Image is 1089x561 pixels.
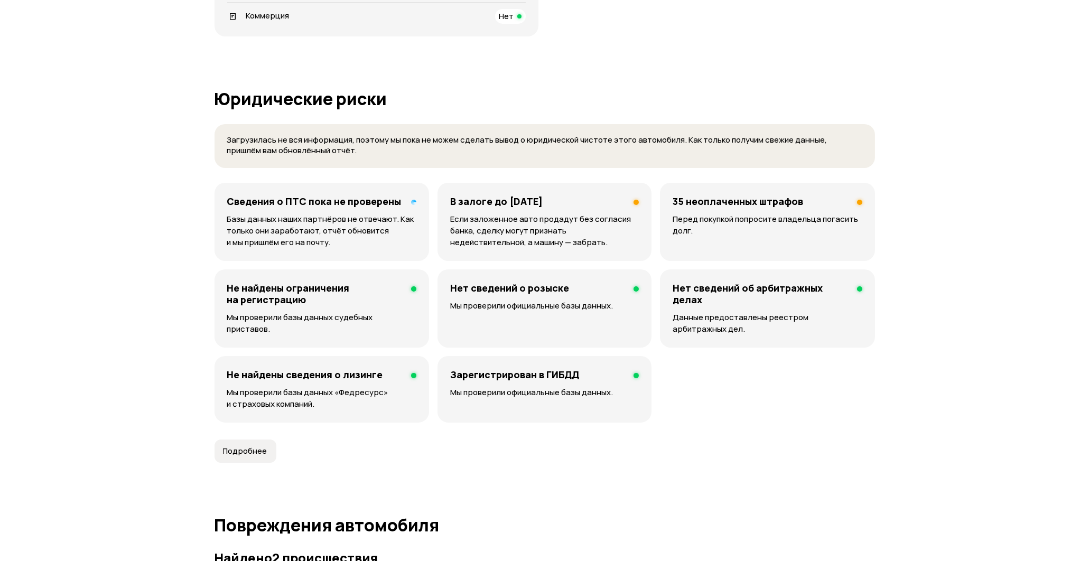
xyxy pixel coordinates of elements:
button: Подробнее [215,440,276,463]
h4: Не найдены ограничения на регистрацию [227,282,403,305]
h4: Нет сведений об арбитражных делах [673,282,848,305]
p: Если заложенное авто продадут без согласия банка, сделку могут признать недействительной, а машин... [450,213,639,248]
h4: Не найдены сведения о лизинге [227,369,383,380]
h4: В залоге до [DATE] [450,195,543,207]
h4: 35 неоплаченных штрафов [673,195,803,207]
h4: Сведения о ПТС пока не проверены [227,195,402,207]
p: Базы данных наших партнёров не отвечают. Как только они заработают, отчёт обновится и мы пришлём ... [227,213,416,248]
p: Мы проверили базы данных «Федресурс» и страховых компаний. [227,387,416,410]
p: Перед покупкой попросите владельца погасить долг. [673,213,862,237]
h4: Зарегистрирован в ГИБДД [450,369,579,380]
span: Коммерция [246,10,290,21]
h4: Нет сведений о розыске [450,282,569,294]
h1: Повреждения автомобиля [215,516,875,535]
h1: Юридические риски [215,89,875,108]
p: Данные предоставлены реестром арбитражных дел. [673,312,862,335]
span: Нет [499,11,514,22]
p: Мы проверили официальные базы данных. [450,387,639,398]
span: Подробнее [223,446,267,456]
p: Мы проверили официальные базы данных. [450,300,639,312]
p: Мы проверили базы данных судебных приставов. [227,312,416,335]
p: Загрузилась не вся информация, поэтому мы пока не можем сделать вывод о юридической чистоте этого... [227,135,862,156]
